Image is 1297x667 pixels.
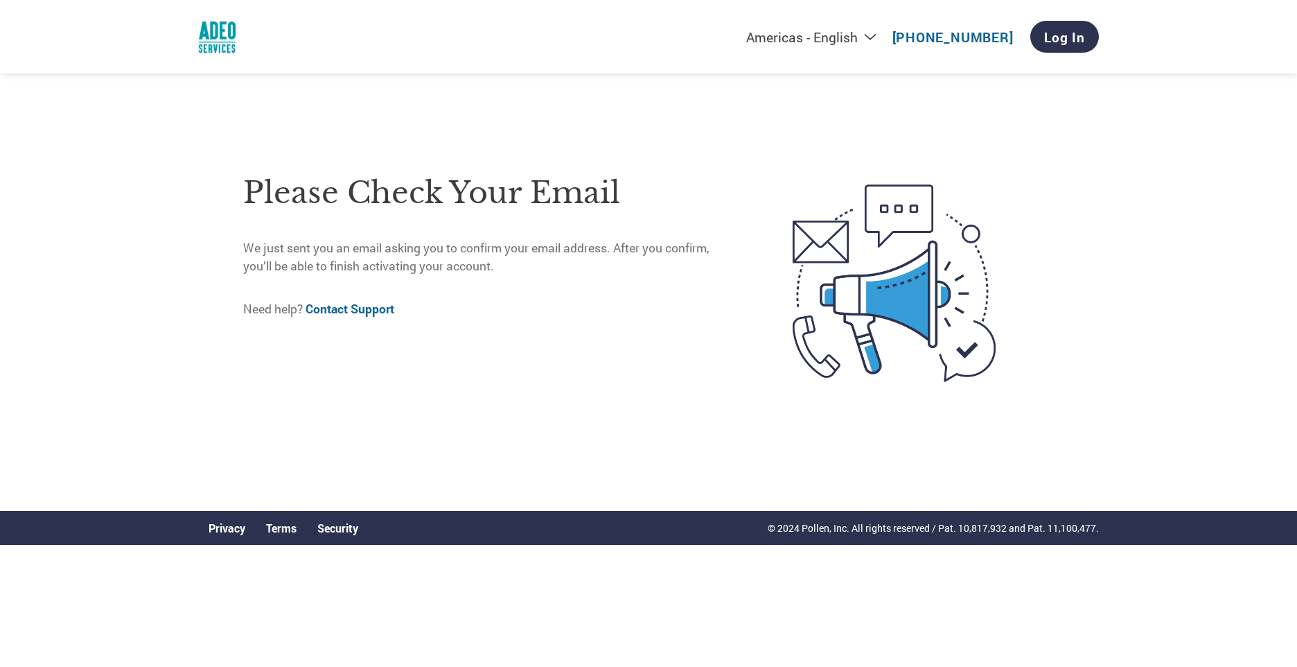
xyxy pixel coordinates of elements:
[209,521,245,535] a: Privacy
[306,301,394,317] a: Contact Support
[243,171,734,216] h1: Please check your email
[266,521,297,535] a: Terms
[198,18,236,56] img: Adeo
[734,159,1054,406] img: open-email
[768,521,1099,535] p: © 2024 Pollen, Inc. All rights reserved / Pat. 10,817,932 and Pat. 11,100,477.
[892,28,1014,46] a: [PHONE_NUMBER]
[243,300,734,318] p: Need help?
[317,521,358,535] a: Security
[243,239,734,276] p: We just sent you an email asking you to confirm your email address. After you confirm, you’ll be ...
[1030,21,1099,53] a: Log In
